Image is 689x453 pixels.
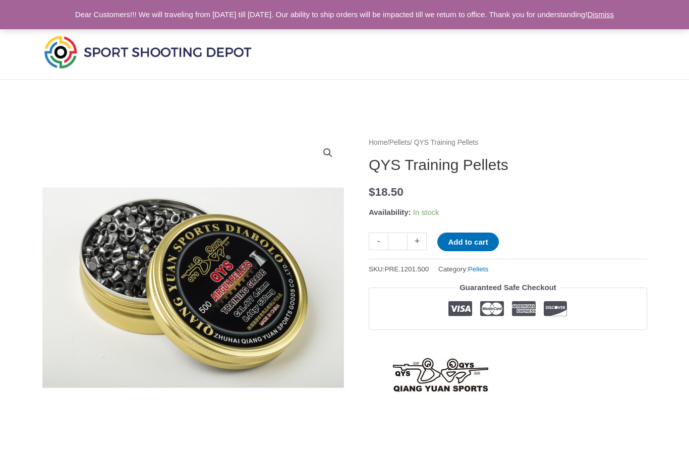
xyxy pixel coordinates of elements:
img: Sport Shooting Depot [42,33,254,71]
nav: Breadcrumb [369,136,647,149]
a: - [369,233,388,250]
a: Home [369,139,387,146]
a: Pellets [389,139,410,146]
h1: QYS Training Pellets [369,156,647,174]
input: Product quantity [388,233,408,250]
span: $ [369,186,375,198]
img: QYS Training Pellets [42,136,344,439]
a: View full-screen image gallery [319,144,337,162]
a: Pellets [468,265,489,273]
span: PRE.1201.500 [385,265,429,273]
button: Add to cart [437,233,498,251]
span: Availability: [369,208,411,216]
a: QYS [369,357,514,393]
a: Dismiss [588,10,614,19]
span: Category: [438,263,488,275]
bdi: 18.50 [369,186,404,198]
legend: Guaranteed Safe Checkout [455,280,560,295]
span: In stock [413,208,439,216]
iframe: Customer reviews powered by Trustpilot [369,337,647,350]
a: + [408,233,427,250]
span: SKU: [369,263,429,275]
